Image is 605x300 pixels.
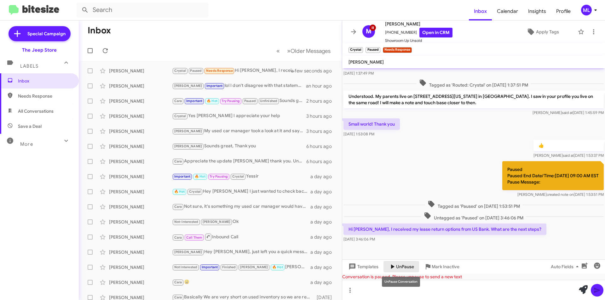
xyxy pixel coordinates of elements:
button: Templates [342,261,383,272]
span: All Conversations [18,108,54,114]
div: a day ago [310,204,337,210]
div: [PERSON_NAME] [109,219,172,225]
span: Unfinished [260,99,277,103]
span: 🔥 Hot [272,265,283,269]
span: Cara [174,205,182,209]
button: ML [576,5,598,15]
div: a day ago [310,189,337,195]
div: ML [581,5,592,15]
button: Next [283,44,334,57]
span: Crystal [174,69,186,73]
h1: Inbox [88,25,111,36]
p: 👍 [533,140,604,151]
div: [PERSON_NAME] [109,98,172,104]
div: a day ago [310,234,337,240]
span: [PERSON_NAME] [240,265,268,269]
span: Tagged as 'Paused' on [DATE] 1:53:51 PM [425,200,522,209]
div: [PERSON_NAME] [109,249,172,255]
span: Paused [190,69,202,73]
div: [PERSON_NAME] [109,68,172,74]
span: Showroom Up Unsold [385,37,452,44]
small: Needs Response [383,47,412,53]
div: an hour ago [306,83,337,89]
div: 3 hours ago [306,113,337,119]
button: UnPause [383,261,419,272]
div: a day ago [310,279,337,286]
div: [PERSON_NAME], again does not include taxes or fees which are typically around $3,500. So its not... [172,263,310,271]
span: Cara [174,235,182,240]
div: [PERSON_NAME] [109,158,172,165]
span: Special Campaign [27,31,66,37]
span: Cara [174,159,182,163]
div: Sounds good [172,97,306,105]
span: Templates [347,261,378,272]
span: Apply Tags [536,26,559,37]
div: [PERSON_NAME] [109,204,172,210]
span: Untagged as 'Paused' on [DATE] 3:46:06 PM [421,212,526,221]
span: [PERSON_NAME] [349,59,384,65]
span: [PERSON_NAME] [174,250,202,254]
a: Profile [551,2,576,20]
span: said at [562,110,573,115]
div: 6 hours ago [306,158,337,165]
span: [DATE] 1:53:08 PM [343,132,374,136]
small: Paused [366,47,380,53]
a: Calendar [492,2,523,20]
p: Paused Paused End Date/Time:[DATE] 09:00 AM EST Pause Message: [502,161,604,190]
span: Labels [20,63,38,69]
div: [PERSON_NAME] [109,83,172,89]
p: Understood. My parents live on [STREET_ADDRESS][US_STATE] in [GEOGRAPHIC_DATA]. I saw in your pro... [343,91,604,108]
div: My used car manager took a look at it and says he is going to wait to hear back from service to s... [172,127,306,135]
a: Insights [523,2,551,20]
div: [PERSON_NAME] [109,279,172,286]
div: [PERSON_NAME] [109,143,172,150]
div: Yes [PERSON_NAME] I appreciate your help [172,112,306,120]
div: [PERSON_NAME] [109,173,172,180]
div: [PERSON_NAME] [109,264,172,270]
span: [DATE] 3:46:06 PM [343,237,375,241]
button: Apply Tags [510,26,575,37]
div: lol I don't disagree with that statement on most things I purchase online. I still am not 100% su... [172,82,306,89]
div: Inbound Call [172,233,310,241]
div: [PERSON_NAME] [109,234,172,240]
span: Not Interested [174,265,198,269]
div: Yessir [172,173,310,180]
span: [DATE] 1:37:49 PM [343,71,374,76]
span: Needs Response [18,93,72,99]
span: [PERSON_NAME] [385,20,452,28]
div: 3 hours ago [306,128,337,134]
p: Hi [PERSON_NAME], I received my lease return options from US Bank. What are the next steps? [343,224,546,235]
div: Ok [172,218,310,225]
span: [PERSON_NAME] [174,144,202,148]
button: Previous [273,44,284,57]
div: Sounds great, Thank you [172,143,306,150]
span: Auto Fields [551,261,581,272]
p: Small world! Thank you [343,118,400,130]
span: Crystal [189,190,201,194]
div: 6 hours ago [306,143,337,150]
a: Inbox [469,2,492,20]
span: Paused [244,99,256,103]
div: UnPause Conversation [382,277,420,287]
span: [PERSON_NAME] [DATE] 1:53:37 PM [533,153,604,158]
div: a day ago [310,219,337,225]
div: Hi [PERSON_NAME], I received my lease return options from US Bank. What are the next steps? [172,67,299,74]
div: a day ago [310,264,337,270]
span: Cara [174,295,182,299]
span: created note on [547,192,574,197]
span: [PERSON_NAME] [174,129,202,133]
span: Save a Deal [18,123,42,129]
span: 🔥 Hot [207,99,217,103]
span: said at [563,153,574,158]
div: The Jeep Store [22,47,57,53]
span: 🔥 Hot [174,190,185,194]
span: Inbox [18,78,72,84]
div: [PERSON_NAME] [109,113,172,119]
div: a day ago [310,173,337,180]
span: [PERSON_NAME] [203,220,231,224]
div: Appreciate the update [PERSON_NAME] thank you. Unfortunately I no longer have the Jeep 4xe model ... [172,158,306,165]
span: Important [186,99,203,103]
button: Auto Fields [546,261,586,272]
